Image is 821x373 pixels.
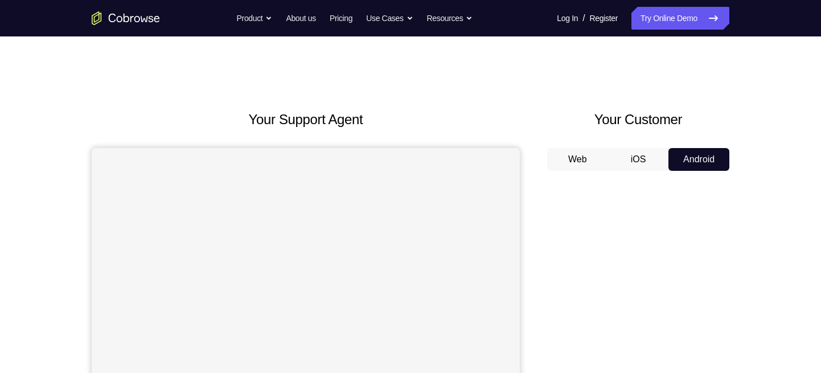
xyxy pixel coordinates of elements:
[557,7,578,30] a: Log In
[330,7,352,30] a: Pricing
[286,7,315,30] a: About us
[582,11,585,25] span: /
[547,109,729,130] h2: Your Customer
[366,7,413,30] button: Use Cases
[668,148,729,171] button: Android
[547,148,608,171] button: Web
[427,7,473,30] button: Resources
[631,7,729,30] a: Try Online Demo
[237,7,273,30] button: Product
[92,109,520,130] h2: Your Support Agent
[92,11,160,25] a: Go to the home page
[608,148,669,171] button: iOS
[590,7,618,30] a: Register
